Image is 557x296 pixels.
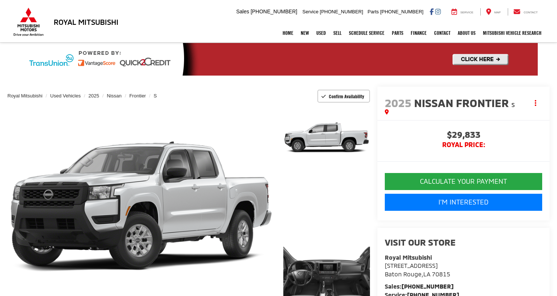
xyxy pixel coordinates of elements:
[320,9,363,14] span: [PHONE_NUMBER]
[385,262,438,269] span: [STREET_ADDRESS]
[511,101,515,108] span: S
[279,24,297,42] a: Home
[385,194,542,211] a: I'm Interested
[19,43,538,76] img: Quick2Credit
[385,96,411,109] span: 2025
[494,11,501,14] span: Map
[107,93,122,99] a: Nissan
[385,262,450,277] a: [STREET_ADDRESS] Baton Rouge,LA 70815
[385,270,421,277] span: Baton Rouge
[480,8,506,16] a: Map
[529,96,542,109] button: Actions
[460,11,473,14] span: Service
[385,283,454,290] strong: Sales:
[380,9,423,14] span: [PHONE_NUMBER]
[385,130,542,141] span: $29,833
[430,9,434,14] a: Facebook: Click to visit our Facebook page
[129,93,146,99] a: Frontier
[423,270,430,277] span: LA
[282,104,371,171] img: 2025 Nissan Frontier S
[251,9,297,14] span: [PHONE_NUMBER]
[385,141,542,149] span: Royal PRICE:
[313,24,330,42] a: Used
[303,9,318,14] span: Service
[385,173,542,190] button: CALCULATE YOUR PAYMENT
[414,96,511,109] span: Nissan Frontier
[317,90,370,103] button: Confirm Availability
[535,100,536,106] span: dropdown dots
[524,11,538,14] span: Contact
[283,105,370,170] a: Expand Photo 1
[407,24,430,42] a: Finance
[329,93,364,99] span: Confirm Availability
[385,254,432,261] strong: Royal Mitsubishi
[89,93,99,99] a: 2025
[50,93,81,99] a: Used Vehicles
[7,93,43,99] a: Royal Mitsubishi
[388,24,407,42] a: Parts: Opens in a new tab
[385,237,542,247] h2: Visit our Store
[345,24,388,42] a: Schedule Service: Opens in a new tab
[385,270,450,277] span: ,
[154,93,157,99] a: S
[236,9,249,14] span: Sales
[297,24,313,42] a: New
[435,9,441,14] a: Instagram: Click to visit our Instagram page
[432,270,450,277] span: 70815
[446,8,479,16] a: Service
[12,7,45,36] img: Mitsubishi
[54,18,119,26] h3: Royal Mitsubishi
[401,283,454,290] a: [PHONE_NUMBER]
[508,8,543,16] a: Contact
[367,9,378,14] span: Parts
[454,24,479,42] a: About Us
[430,24,454,42] a: Contact
[330,24,345,42] a: Sell
[479,24,545,42] a: Mitsubishi Vehicle Research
